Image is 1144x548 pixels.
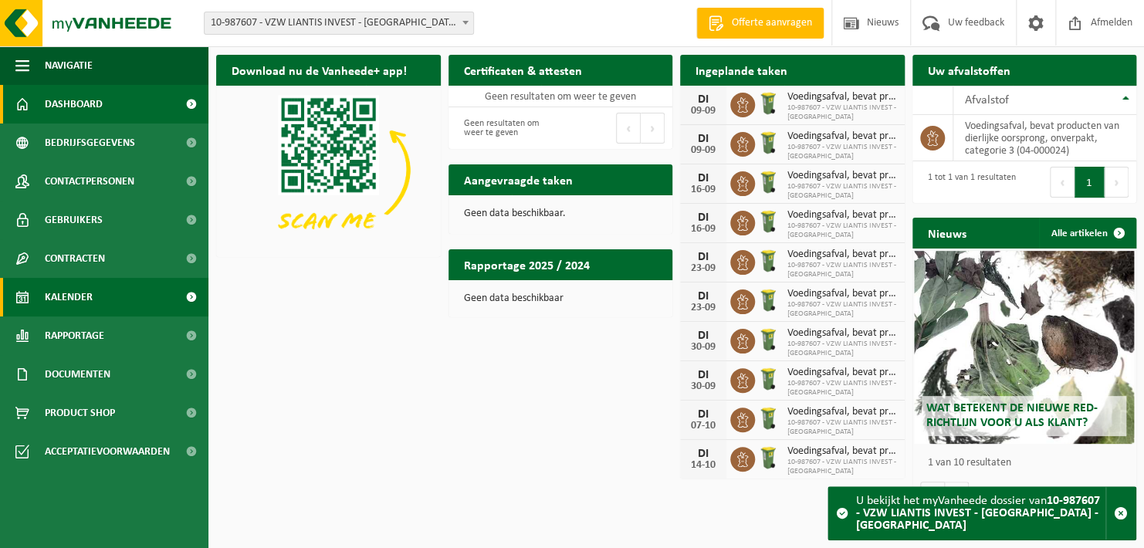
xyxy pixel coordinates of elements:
[688,172,719,184] div: DI
[688,145,719,156] div: 09-09
[688,224,719,235] div: 16-09
[45,123,135,162] span: Bedrijfsgegevens
[755,208,781,235] img: WB-0140-HPE-GN-50
[728,15,816,31] span: Offerte aanvragen
[755,287,781,313] img: WB-0140-HPE-GN-50
[448,164,588,195] h2: Aangevraagde taken
[787,406,897,418] span: Voedingsafval, bevat producten van dierlijke oorsprong, onverpakt, categorie 3
[856,495,1100,532] strong: 10-987607 - VZW LIANTIS INVEST - [GEOGRAPHIC_DATA] - [GEOGRAPHIC_DATA]
[45,239,105,278] span: Contracten
[1105,167,1129,198] button: Next
[688,184,719,195] div: 16-09
[45,85,103,123] span: Dashboard
[688,381,719,392] div: 30-09
[688,421,719,431] div: 07-10
[787,143,897,161] span: 10-987607 - VZW LIANTIS INVEST - [GEOGRAPHIC_DATA]
[45,394,115,432] span: Product Shop
[928,458,1129,469] p: 1 van 10 resultaten
[448,249,605,279] h2: Rapportage 2025 / 2024
[755,326,781,353] img: WB-0140-HPE-GN-50
[787,103,897,122] span: 10-987607 - VZW LIANTIS INVEST - [GEOGRAPHIC_DATA]
[448,55,597,85] h2: Certificaten & attesten
[787,249,897,261] span: Voedingsafval, bevat producten van dierlijke oorsprong, onverpakt, categorie 3
[696,8,824,39] a: Offerte aanvragen
[688,211,719,224] div: DI
[45,316,104,355] span: Rapportage
[856,487,1105,540] div: U bekijkt het myVanheede dossier van
[787,458,897,476] span: 10-987607 - VZW LIANTIS INVEST - [GEOGRAPHIC_DATA]
[787,222,897,240] span: 10-987607 - VZW LIANTIS INVEST - [GEOGRAPHIC_DATA]
[787,209,897,222] span: Voedingsafval, bevat producten van dierlijke oorsprong, onverpakt, categorie 3
[688,106,719,117] div: 09-09
[920,165,1016,199] div: 1 tot 1 van 1 resultaten
[1039,218,1135,249] a: Alle artikelen
[787,327,897,340] span: Voedingsafval, bevat producten van dierlijke oorsprong, onverpakt, categorie 3
[557,279,671,310] a: Bekijk rapportage
[787,182,897,201] span: 10-987607 - VZW LIANTIS INVEST - [GEOGRAPHIC_DATA]
[787,170,897,182] span: Voedingsafval, bevat producten van dierlijke oorsprong, onverpakt, categorie 3
[965,94,1009,107] span: Afvalstof
[45,201,103,239] span: Gebruikers
[456,111,553,145] div: Geen resultaten om weer te geven
[688,369,719,381] div: DI
[787,445,897,458] span: Voedingsafval, bevat producten van dierlijke oorsprong, onverpakt, categorie 3
[688,448,719,460] div: DI
[216,55,422,85] h2: Download nu de Vanheede+ app!
[787,261,897,279] span: 10-987607 - VZW LIANTIS INVEST - [GEOGRAPHIC_DATA]
[755,445,781,471] img: WB-0140-HPE-GN-50
[641,113,665,144] button: Next
[45,46,93,85] span: Navigatie
[787,340,897,358] span: 10-987607 - VZW LIANTIS INVEST - [GEOGRAPHIC_DATA]
[205,12,473,34] span: 10-987607 - VZW LIANTIS INVEST - LEUVEN - LEUVEN
[953,115,1137,161] td: voedingsafval, bevat producten van dierlijke oorsprong, onverpakt, categorie 3 (04-000024)
[912,55,1026,85] h2: Uw afvalstoffen
[688,303,719,313] div: 23-09
[204,12,474,35] span: 10-987607 - VZW LIANTIS INVEST - LEUVEN - LEUVEN
[755,130,781,156] img: WB-0140-HPE-GN-50
[787,300,897,319] span: 10-987607 - VZW LIANTIS INVEST - [GEOGRAPHIC_DATA]
[688,330,719,342] div: DI
[448,86,673,107] td: Geen resultaten om weer te geven
[787,288,897,300] span: Voedingsafval, bevat producten van dierlijke oorsprong, onverpakt, categorie 3
[787,130,897,143] span: Voedingsafval, bevat producten van dierlijke oorsprong, onverpakt, categorie 3
[1050,167,1075,198] button: Previous
[45,432,170,471] span: Acceptatievoorwaarden
[216,86,441,254] img: Download de VHEPlus App
[616,113,641,144] button: Previous
[755,248,781,274] img: WB-0140-HPE-GN-50
[464,293,658,304] p: Geen data beschikbaar
[1075,167,1105,198] button: 1
[787,379,897,397] span: 10-987607 - VZW LIANTIS INVEST - [GEOGRAPHIC_DATA]
[755,169,781,195] img: WB-0140-HPE-GN-50
[945,482,969,512] button: Volgende
[755,366,781,392] img: WB-0140-HPE-GN-50
[45,278,93,316] span: Kalender
[787,418,897,437] span: 10-987607 - VZW LIANTIS INVEST - [GEOGRAPHIC_DATA]
[787,91,897,103] span: Voedingsafval, bevat producten van dierlijke oorsprong, onverpakt, categorie 3
[680,55,803,85] h2: Ingeplande taken
[45,355,110,394] span: Documenten
[912,218,982,248] h2: Nieuws
[688,460,719,471] div: 14-10
[914,251,1134,444] a: Wat betekent de nieuwe RED-richtlijn voor u als klant?
[688,408,719,421] div: DI
[755,405,781,431] img: WB-0140-HPE-GN-50
[920,482,945,512] button: Vorige
[926,402,1097,429] span: Wat betekent de nieuwe RED-richtlijn voor u als klant?
[688,342,719,353] div: 30-09
[45,162,134,201] span: Contactpersonen
[688,133,719,145] div: DI
[787,367,897,379] span: Voedingsafval, bevat producten van dierlijke oorsprong, onverpakt, categorie 3
[688,290,719,303] div: DI
[688,263,719,274] div: 23-09
[464,208,658,219] p: Geen data beschikbaar.
[688,251,719,263] div: DI
[688,93,719,106] div: DI
[755,90,781,117] img: WB-0140-HPE-GN-50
